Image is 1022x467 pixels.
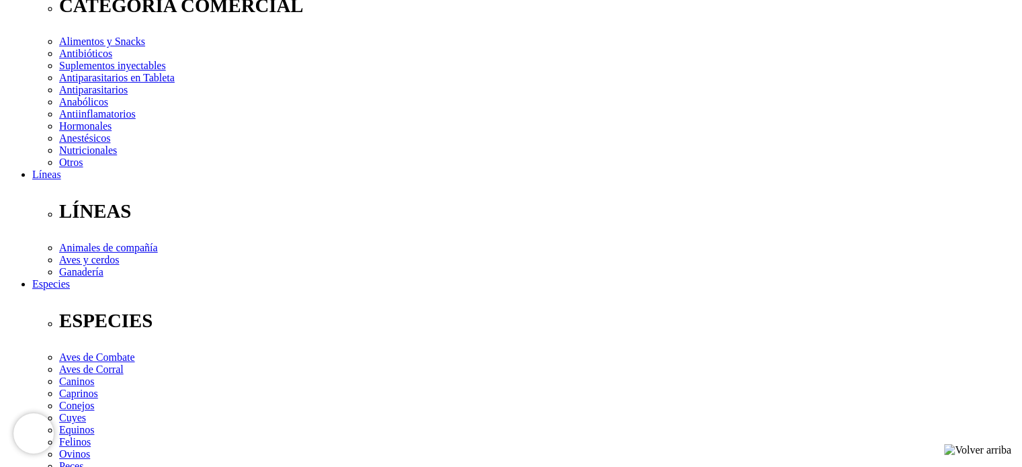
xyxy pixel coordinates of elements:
a: Otros [59,157,83,168]
a: Suplementos inyectables [59,60,166,71]
p: ESPECIES [59,310,1017,332]
a: Aves de Combate [59,351,135,363]
a: Especies [32,278,70,290]
a: Cuyes [59,412,86,423]
a: Caninos [59,376,94,387]
a: Ovinos [59,448,90,460]
img: Volver arriba [944,444,1011,456]
a: Caprinos [59,388,98,399]
a: Anestésicos [59,132,110,144]
p: LÍNEAS [59,200,1017,222]
a: Conejos [59,400,94,411]
a: Felinos [59,436,91,448]
a: Alimentos y Snacks [59,36,145,47]
a: Animales de compañía [59,242,158,253]
a: Nutricionales [59,144,117,156]
a: Aves de Corral [59,364,124,375]
a: Líneas [32,169,61,180]
a: Ganadería [59,266,103,278]
a: Antiparasitarios en Tableta [59,72,175,83]
a: Antibióticos [59,48,112,59]
a: Anabólicos [59,96,108,108]
a: Antiinflamatorios [59,108,136,120]
iframe: Brevo live chat [13,413,54,454]
a: Hormonales [59,120,112,132]
a: Equinos [59,424,94,435]
a: Aves y cerdos [59,254,119,265]
a: Antiparasitarios [59,84,128,95]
